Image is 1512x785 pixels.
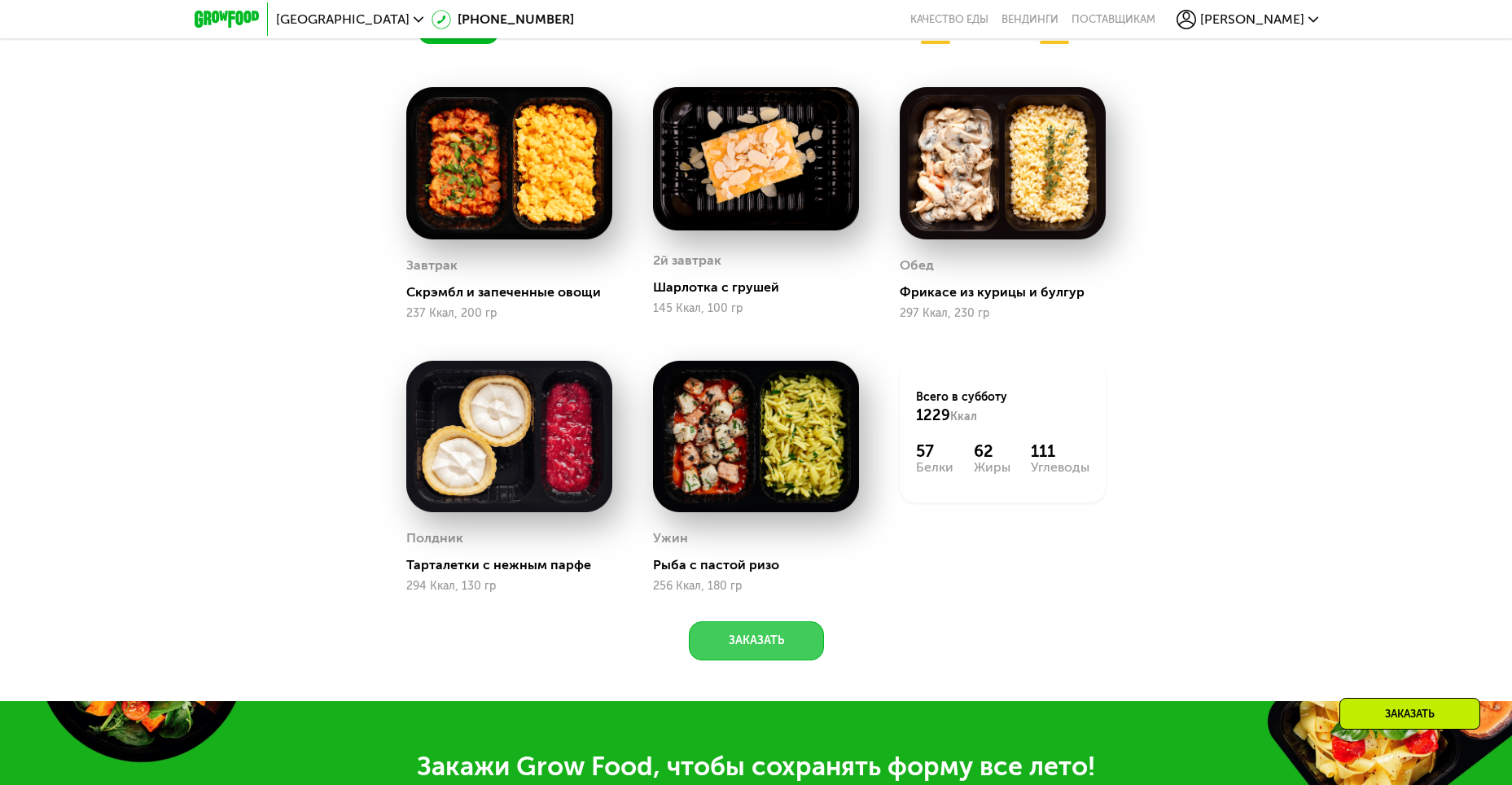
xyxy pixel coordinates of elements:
[950,410,977,423] span: Ккал
[1072,13,1155,26] div: поставщикам
[1031,461,1089,474] div: Углеводы
[916,461,953,474] div: Белки
[900,253,934,278] div: Обед
[900,284,1119,300] div: Фрикасе из курицы и булгур
[406,557,625,573] div: Тарталетки с нежным парфе
[406,253,458,278] div: Завтрак
[653,279,872,296] div: Шарлотка с грушей
[406,307,612,320] div: 237 Ккал, 200 гр
[1200,13,1304,26] span: [PERSON_NAME]
[653,580,859,593] div: 256 Ккал, 180 гр
[900,307,1106,320] div: 297 Ккал, 230 гр
[1339,698,1480,730] div: Заказать
[406,284,625,300] div: Скрэмбл и запеченные овощи
[916,406,950,424] span: 1229
[910,13,988,26] a: Качество еды
[689,621,824,660] button: Заказать
[974,441,1010,461] div: 62
[653,248,721,273] div: 2й завтрак
[916,389,1089,425] div: Всего в субботу
[276,13,410,26] span: [GEOGRAPHIC_DATA]
[653,526,688,550] div: Ужин
[432,10,574,29] a: [PHONE_NUMBER]
[653,557,872,573] div: Рыба с пастой ризо
[1001,13,1058,26] a: Вендинги
[916,441,953,461] div: 57
[1031,441,1089,461] div: 111
[653,302,859,315] div: 145 Ккал, 100 гр
[974,461,1010,474] div: Жиры
[406,526,463,550] div: Полдник
[406,580,612,593] div: 294 Ккал, 130 гр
